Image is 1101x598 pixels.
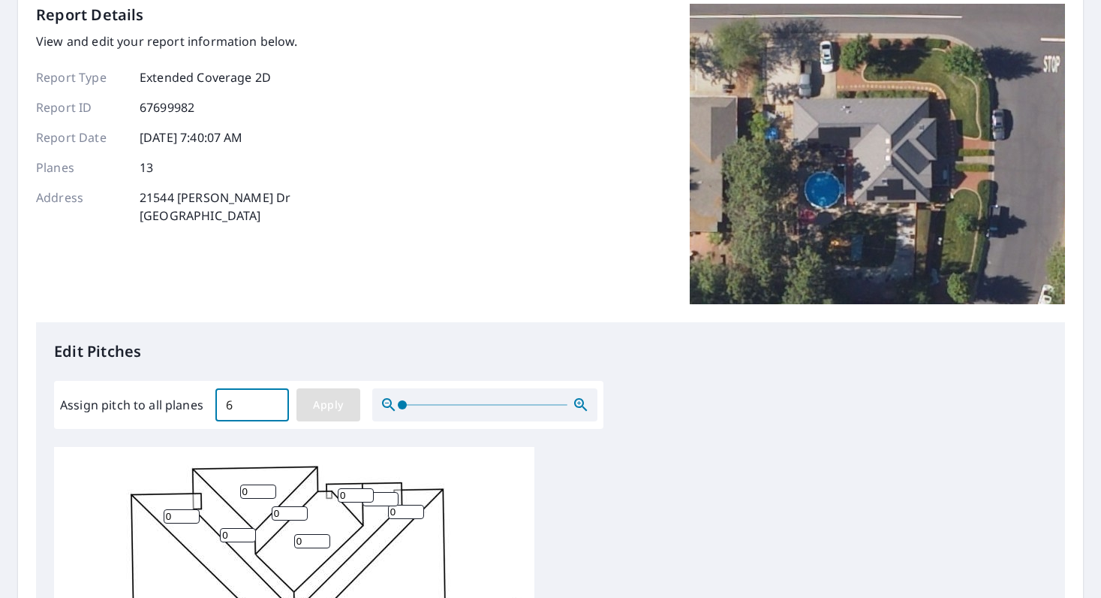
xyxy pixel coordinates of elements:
img: Top image [690,4,1065,304]
p: Report ID [36,98,126,116]
p: 21544 [PERSON_NAME] Dr [GEOGRAPHIC_DATA] [140,189,290,225]
p: View and edit your report information below. [36,32,298,50]
p: 13 [140,159,153,177]
button: Apply [296,388,360,421]
input: 00.0 [215,384,289,426]
p: Address [36,189,126,225]
p: Planes [36,159,126,177]
p: Extended Coverage 2D [140,68,271,86]
p: Report Date [36,128,126,146]
p: 67699982 [140,98,194,116]
p: Report Type [36,68,126,86]
p: Edit Pitches [54,340,1047,363]
p: [DATE] 7:40:07 AM [140,128,243,146]
p: Report Details [36,4,144,26]
span: Apply [308,396,348,415]
label: Assign pitch to all planes [60,396,203,414]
